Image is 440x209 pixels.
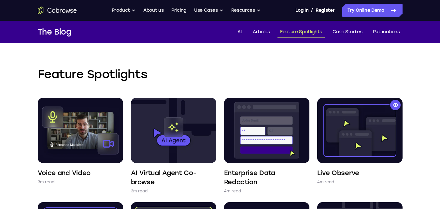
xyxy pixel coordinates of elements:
[317,168,359,177] h4: Live Observe
[231,4,261,17] button: Resources
[250,27,272,37] a: Articles
[131,98,216,194] a: AI Virtual Agent Co-browse 3m read
[370,27,403,37] a: Publications
[38,179,55,185] p: 3m read
[224,188,241,194] p: 4m read
[311,7,313,14] span: /
[131,188,148,194] p: 3m read
[112,4,136,17] button: Product
[171,4,186,17] a: Pricing
[235,27,245,37] a: All
[317,98,403,163] img: Live Observe
[342,4,403,17] a: Try Online Demo
[224,98,309,163] img: Enterprise Data Redaction
[317,179,334,185] p: 4m read
[38,98,123,163] img: Voice and Video
[143,4,163,17] a: About us
[224,168,309,187] h4: Enterprise Data Redaction
[295,4,308,17] a: Log In
[194,4,223,17] button: Use Cases
[131,168,216,187] h4: AI Virtual Agent Co-browse
[38,168,91,177] h4: Voice and Video
[131,98,216,163] img: AI Virtual Agent Co-browse
[224,98,309,194] a: Enterprise Data Redaction 4m read
[316,4,334,17] a: Register
[38,7,77,14] a: Go to the home page
[317,98,403,185] a: Live Observe 4m read
[38,98,123,185] a: Voice and Video 3m read
[277,27,325,37] a: Feature Spotlights
[330,27,365,37] a: Case Studies
[38,67,403,82] h2: Feature Spotlights
[38,26,71,38] h1: The Blog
